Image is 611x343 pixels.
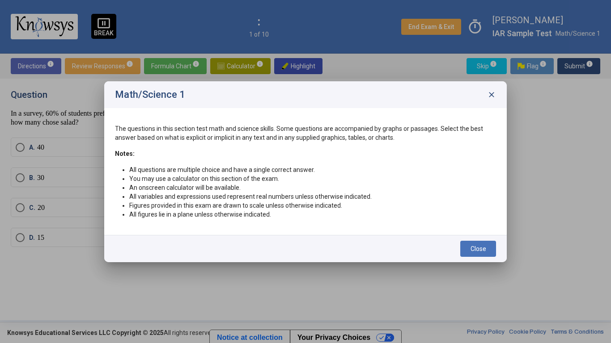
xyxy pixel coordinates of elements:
h2: Math/Science 1 [115,89,185,100]
li: All figures lie in a plane unless otherwise indicated. [129,210,496,219]
li: An onscreen calculator will be available. [129,183,496,192]
li: All variables and expressions used represent real numbers unless otherwise indicated. [129,192,496,201]
li: All questions are multiple choice and have a single correct answer. [129,165,496,174]
button: Close [460,241,496,257]
span: close [487,90,496,99]
p: The questions in this section test math and science skills. Some questions are accompanied by gra... [115,124,496,142]
li: You may use a calculator on this section of the exam. [129,174,496,183]
li: Figures provided in this exam are drawn to scale unless otherwise indicated. [129,201,496,210]
strong: Notes: [115,150,135,157]
span: Close [471,245,486,252]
